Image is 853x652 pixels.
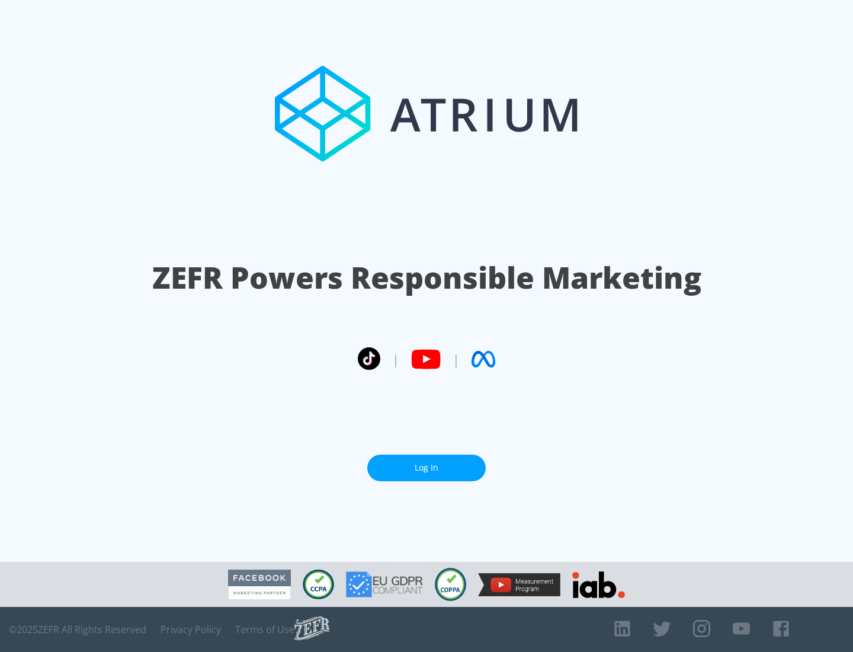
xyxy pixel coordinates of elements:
span: | [392,350,399,368]
h1: ZEFR Powers Responsible Marketing [152,257,701,298]
img: Facebook Marketing Partner [228,570,291,600]
img: CCPA Compliant [303,570,334,599]
a: Terms of Use [235,624,294,635]
img: IAB [572,571,625,598]
img: GDPR Compliant [346,571,423,597]
span: © 2025 ZEFR All Rights Reserved [9,624,146,635]
img: COPPA Compliant [435,568,466,601]
span: | [453,350,460,368]
a: Privacy Policy [161,624,221,635]
a: Log In [367,455,486,481]
img: YouTube Measurement Program [478,573,560,596]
